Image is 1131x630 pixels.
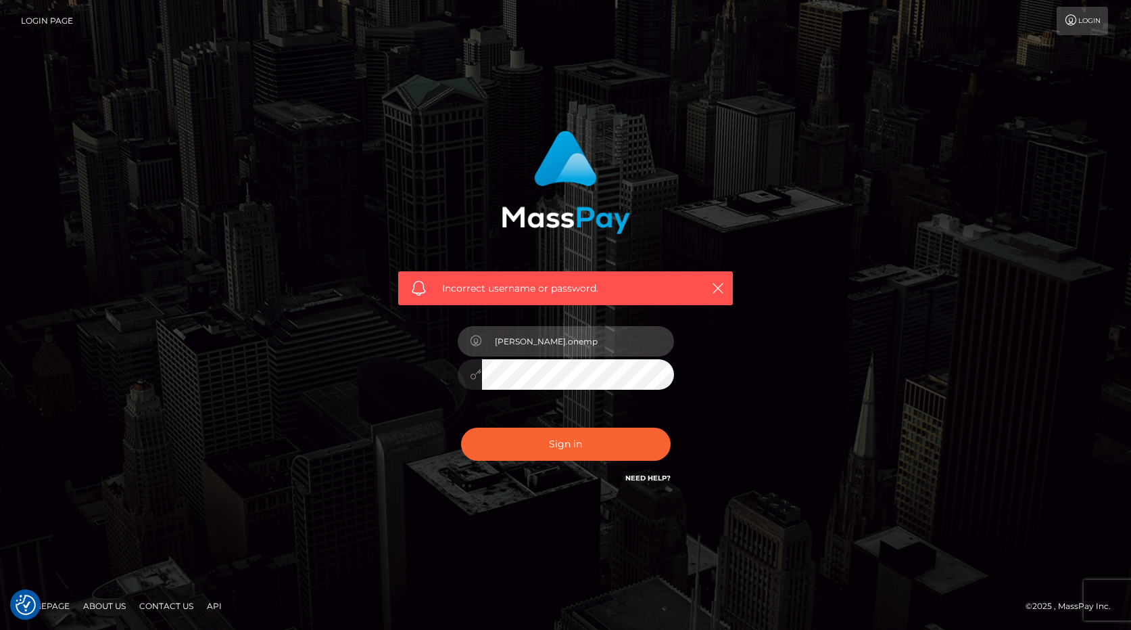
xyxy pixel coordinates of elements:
a: Need Help? [625,474,671,482]
button: Consent Preferences [16,595,36,615]
img: Revisit consent button [16,595,36,615]
span: Incorrect username or password. [442,282,689,296]
a: About Us [78,595,131,616]
a: Contact Us [134,595,199,616]
input: Username... [482,326,674,357]
div: © 2025 , MassPay Inc. [1026,599,1121,614]
img: MassPay Login [502,131,630,234]
a: Homepage [15,595,75,616]
a: Login Page [21,7,73,35]
button: Sign in [461,428,671,461]
a: Login [1057,7,1108,35]
a: API [201,595,227,616]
